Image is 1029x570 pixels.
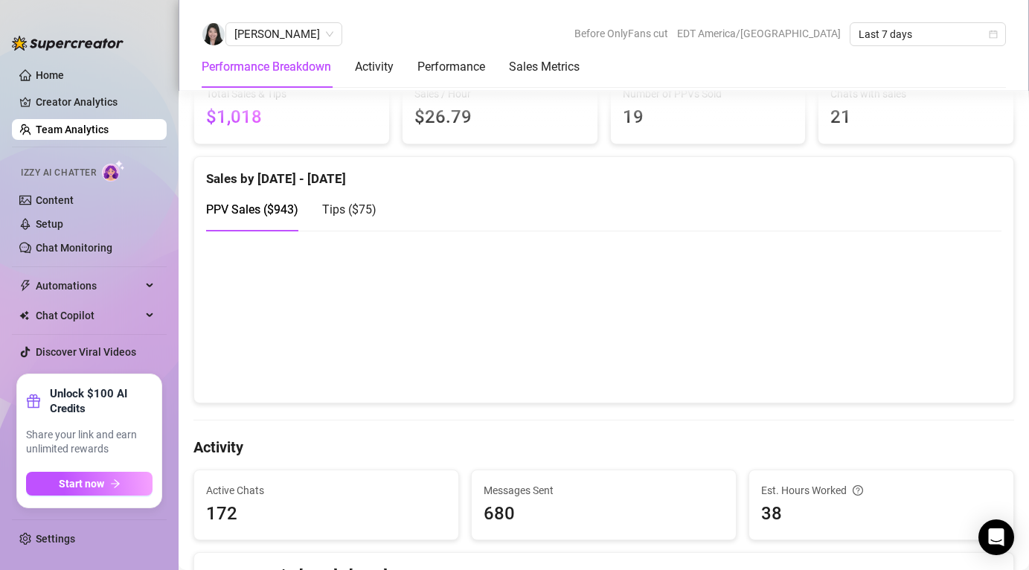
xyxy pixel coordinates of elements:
[19,280,31,292] span: thunderbolt
[414,86,586,102] span: Sales / Hour
[989,30,998,39] span: calendar
[978,519,1014,555] div: Open Intercom Messenger
[12,36,124,51] img: logo-BBDzfeDw.svg
[59,478,104,490] span: Start now
[110,478,121,489] span: arrow-right
[206,500,446,528] span: 172
[36,69,64,81] a: Home
[193,437,1014,458] h4: Activity
[853,482,863,499] span: question-circle
[36,218,63,230] a: Setup
[202,23,225,45] img: Johaina Therese Gaspar
[36,274,141,298] span: Automations
[36,194,74,206] a: Content
[322,202,376,217] span: Tips ( $75 )
[484,482,724,499] span: Messages Sent
[19,310,29,321] img: Chat Copilot
[21,166,96,180] span: Izzy AI Chatter
[26,472,153,496] button: Start nowarrow-right
[26,394,41,409] span: gift
[206,157,1001,189] div: Sales by [DATE] - [DATE]
[206,482,446,499] span: Active Chats
[859,23,997,45] span: Last 7 days
[414,103,586,132] span: $26.79
[36,242,112,254] a: Chat Monitoring
[26,428,153,457] span: Share your link and earn unlimited rewards
[830,86,1001,102] span: Chats with sales
[417,58,485,76] div: Performance
[355,58,394,76] div: Activity
[234,23,333,45] span: Johaina Therese Gaspar
[36,304,141,327] span: Chat Copilot
[202,58,331,76] div: Performance Breakdown
[830,103,1001,132] span: 21
[206,202,298,217] span: PPV Sales ( $943 )
[509,58,580,76] div: Sales Metrics
[623,86,794,102] span: Number of PPVs Sold
[36,90,155,114] a: Creator Analytics
[36,346,136,358] a: Discover Viral Videos
[36,533,75,545] a: Settings
[206,103,377,132] span: $1,018
[50,386,153,416] strong: Unlock $100 AI Credits
[623,103,794,132] span: 19
[206,86,377,102] span: Total Sales & Tips
[484,500,724,528] span: 680
[574,22,668,45] span: Before OnlyFans cut
[761,500,1001,528] span: 38
[102,160,125,182] img: AI Chatter
[761,482,1001,499] div: Est. Hours Worked
[677,22,841,45] span: EDT America/[GEOGRAPHIC_DATA]
[36,124,109,135] a: Team Analytics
